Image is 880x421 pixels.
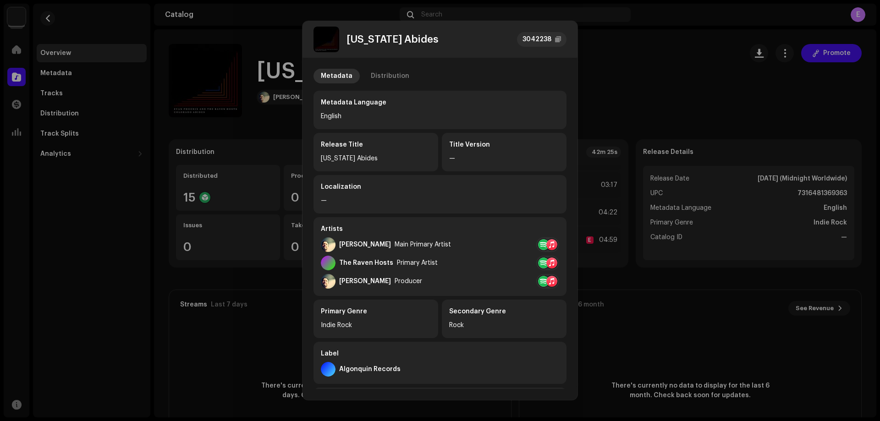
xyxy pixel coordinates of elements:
img: ed6d05c7-3b10-47d3-a0c7-32f9d6b7bb73 [321,237,335,252]
div: Primary Artist [397,259,438,267]
div: Metadata [321,69,352,83]
div: Metadata Language [321,98,559,107]
div: Label [321,349,559,358]
div: Primary Genre [321,307,431,316]
div: [US_STATE] Abides [321,153,431,164]
img: ed6d05c7-3b10-47d3-a0c7-32f9d6b7bb73 [321,274,335,289]
div: Localization [321,182,559,191]
div: Rock [449,320,559,331]
div: Title Version [449,140,559,149]
div: Secondary Genre [449,307,559,316]
div: Producer [395,278,422,285]
div: Main Primary Artist [395,241,451,248]
div: Release Title [321,140,431,149]
div: Algonquin Records [339,366,401,373]
div: The Raven Hosts [339,259,393,267]
div: [US_STATE] Abides [346,34,438,45]
div: [PERSON_NAME] [339,241,391,248]
div: Indie Rock [321,320,431,331]
div: English [321,111,559,122]
img: 95781bf6-71a1-433f-b817-33518ea44344 [313,27,339,52]
div: Distribution [371,69,409,83]
div: — [321,195,559,206]
div: Artists [321,224,559,234]
div: 3042238 [522,34,551,45]
div: [PERSON_NAME] [339,278,391,285]
div: — [449,153,559,164]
